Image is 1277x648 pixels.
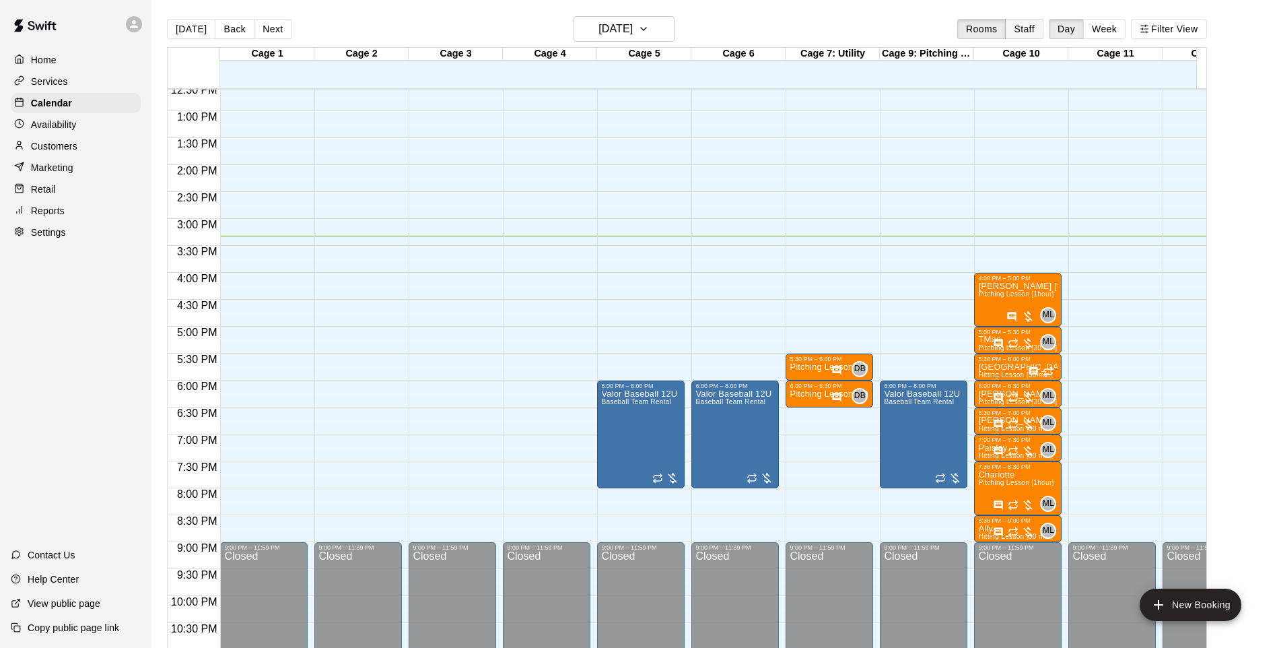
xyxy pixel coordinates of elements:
div: 9:00 PM – 11:59 PM [224,544,304,551]
div: 5:30 PM – 6:00 PM [978,356,1058,362]
div: 8:30 PM – 9:00 PM: Ally [974,515,1062,542]
span: 4:00 PM [174,273,221,284]
div: 6:30 PM – 7:00 PM [978,410,1058,416]
div: Dakota Bandy [852,361,868,377]
a: Marketing [11,158,141,178]
span: Recurring event [652,473,663,484]
div: 5:30 PM – 6:00 PM: Pitching Lesson [30 min] [786,354,873,381]
div: 6:00 PM – 6:30 PM: Pitching Lesson [30 min] [786,381,873,408]
div: 7:00 PM – 7:30 PM [978,436,1058,443]
div: 9:00 PM – 11:59 PM [1072,544,1152,551]
a: Services [11,71,141,92]
div: 9:00 PM – 11:59 PM [507,544,586,551]
div: Cage 2 [314,48,409,61]
div: Michelle LaCourse [1040,415,1056,431]
button: [DATE] [574,16,675,42]
span: 6:30 PM [174,408,221,419]
svg: Has notes [831,392,842,403]
a: Settings [11,222,141,242]
span: Hitting Lesson [30 min] [978,425,1051,432]
span: 10:00 PM [168,596,220,608]
span: Michelle LaCourse [1045,415,1056,431]
div: 6:00 PM – 8:00 PM [695,383,775,389]
p: Settings [31,226,66,239]
svg: Has notes [831,365,842,376]
a: Home [11,50,141,70]
div: 9:00 PM – 11:59 PM [884,544,963,551]
span: DB [854,362,866,376]
div: 6:30 PM – 7:00 PM: Charlee C [974,408,1062,434]
div: Dakota Bandy [852,388,868,404]
span: ML [1043,389,1054,403]
div: 6:00 PM – 8:00 PM: Valor Baseball 12U Prime - Carr [880,381,967,488]
svg: Has notes [1028,366,1039,377]
a: Retail [11,179,141,199]
svg: Has notes [993,527,1004,538]
div: 5:00 PM – 5:30 PM [978,329,1058,335]
div: Cage 1 [220,48,314,61]
span: 8:00 PM [174,488,221,500]
span: DB [854,389,866,403]
a: Calendar [11,93,141,113]
button: [DATE] [167,19,215,39]
a: Availability [11,115,141,135]
svg: Has notes [993,446,1004,457]
span: 8:30 PM [174,515,221,527]
svg: Has notes [1006,311,1017,322]
span: Hitting Lesson [30 min] [978,533,1051,540]
div: 9:00 PM – 11:59 PM [601,544,681,551]
p: Help Center [28,573,79,586]
span: 5:30 PM [174,354,221,365]
div: 9:00 PM – 11:59 PM [790,544,869,551]
span: ML [1043,335,1054,349]
div: 6:00 PM – 8:00 PM [884,383,963,389]
svg: Has notes [993,419,1004,430]
div: 6:00 PM – 8:00 PM: Valor Baseball 12U Prime - Carr [597,381,685,488]
div: Michelle LaCourse [1040,523,1056,539]
p: Retail [31,183,56,196]
span: 1:00 PM [174,111,221,123]
span: 1:30 PM [174,138,221,150]
span: Michelle LaCourse [1045,442,1056,458]
div: Cage 4 [503,48,597,61]
p: Marketing [31,161,73,174]
span: Recurring event [1008,446,1019,457]
span: ML [1043,443,1054,457]
button: Next [254,19,291,39]
div: 4:00 PM – 5:00 PM: Emma Claire [974,273,1062,327]
span: Recurring event [747,473,757,484]
svg: Has notes [993,338,1004,349]
span: Michelle LaCourse [1045,496,1056,512]
div: 6:00 PM – 6:30 PM: Molly [974,381,1062,408]
div: 6:00 PM – 6:30 PM [790,383,869,389]
div: Customers [11,136,141,156]
div: 7:30 PM – 8:30 PM [978,463,1058,470]
p: Availability [31,118,77,131]
div: Cage 11 [1068,48,1163,61]
button: Rooms [957,19,1006,39]
button: Week [1083,19,1126,39]
div: 7:30 PM – 8:30 PM: Charlotte [974,461,1062,515]
button: Back [215,19,254,39]
div: 9:00 PM – 11:59 PM [695,544,775,551]
span: Recurring event [1043,366,1054,377]
span: Dakota Bandy [857,388,868,404]
span: Pitching Lesson [1hour] [978,290,1054,298]
div: 6:00 PM – 8:00 PM [601,383,681,389]
div: 5:30 PM – 6:00 PM: Madison [974,354,1062,381]
span: 7:00 PM [174,434,221,446]
span: 4:30 PM [174,300,221,311]
div: Cage 3 [409,48,503,61]
div: Cage 12 [1163,48,1257,61]
h6: [DATE] [598,20,633,38]
p: Calendar [31,96,72,110]
span: Dakota Bandy [857,361,868,377]
span: Baseball Team Rental [601,398,671,406]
